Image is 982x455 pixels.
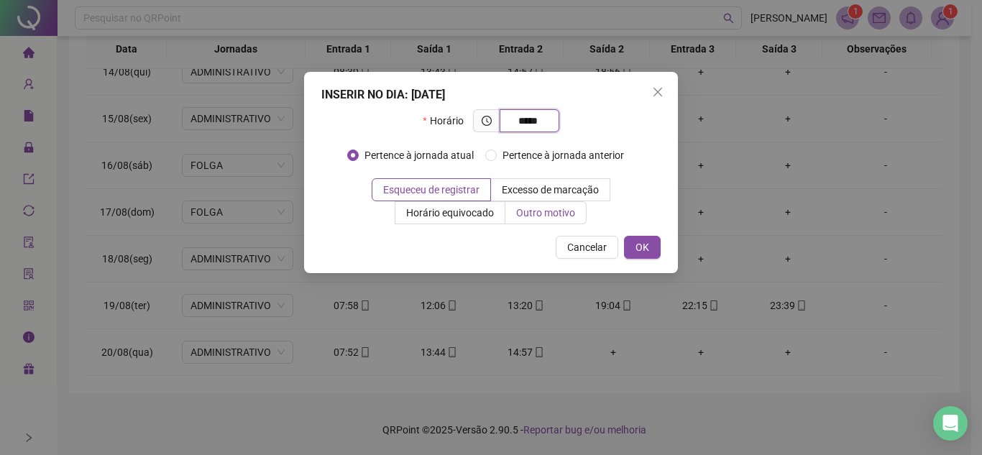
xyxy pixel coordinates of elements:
div: Open Intercom Messenger [933,406,968,441]
span: Cancelar [567,239,607,255]
button: Close [646,81,669,104]
span: Horário equivocado [406,207,494,219]
button: Cancelar [556,236,618,259]
span: close [652,86,664,98]
span: Outro motivo [516,207,575,219]
span: Pertence à jornada anterior [497,147,630,163]
label: Horário [423,109,472,132]
span: clock-circle [482,116,492,126]
button: OK [624,236,661,259]
span: Esqueceu de registrar [383,184,479,196]
span: Excesso de marcação [502,184,599,196]
div: INSERIR NO DIA : [DATE] [321,86,661,104]
span: Pertence à jornada atual [359,147,479,163]
span: OK [635,239,649,255]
